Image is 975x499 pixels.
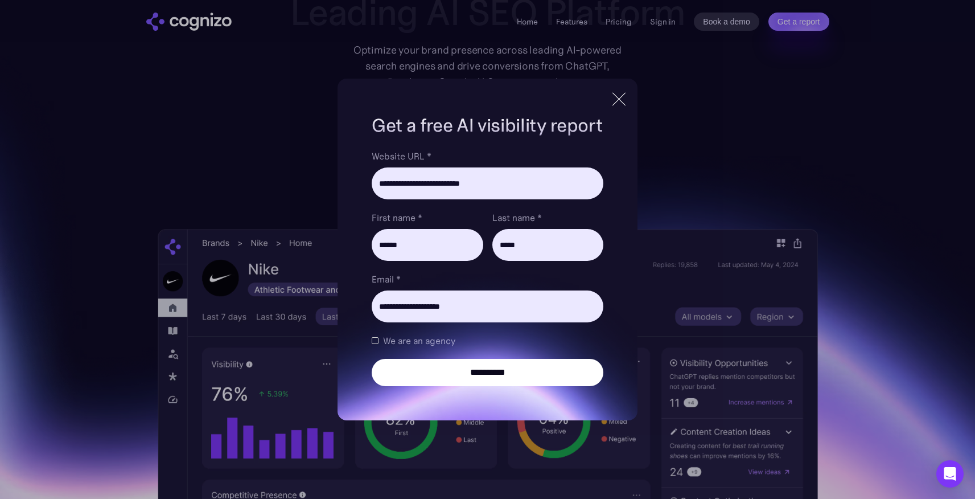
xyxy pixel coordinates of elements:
label: Email * [372,272,603,286]
form: Brand Report Form [372,149,603,386]
label: First name * [372,211,483,224]
span: We are an agency [383,334,455,347]
label: Last name * [492,211,603,224]
div: Open Intercom Messenger [936,460,964,488]
h1: Get a free AI visibility report [372,113,603,138]
label: Website URL * [372,149,603,163]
